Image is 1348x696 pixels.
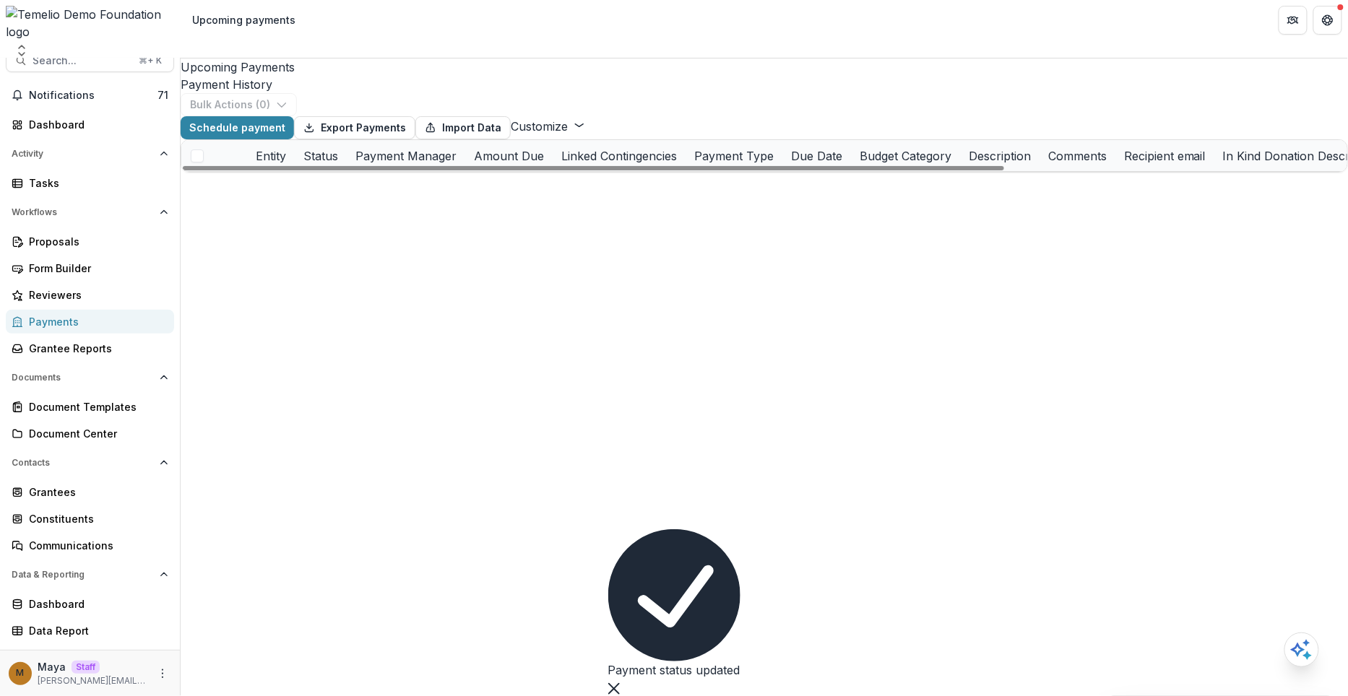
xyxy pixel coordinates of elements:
div: Description [960,140,1040,171]
a: Payments [6,310,174,334]
div: Communications [29,538,163,553]
button: Notifications71 [6,84,174,107]
span: Activity [12,149,154,159]
div: Recipient email [1115,147,1214,165]
button: Search... [6,49,174,72]
a: Scenarios [6,645,174,669]
div: Entity [247,140,295,171]
a: Grantees [6,480,174,504]
div: Payment Type [686,147,782,165]
div: Budget Category [851,140,960,171]
div: Payment Manager [347,147,465,165]
button: Open Activity [6,142,174,165]
div: Constituents [29,511,163,526]
div: Data Report [29,623,163,638]
div: Dashboard [29,596,163,612]
a: Constituents [6,507,174,531]
div: Status [295,140,347,171]
div: Description [960,147,1040,165]
a: Upcoming Payments [181,58,1348,76]
a: Proposals [6,230,174,253]
a: Data Report [6,619,174,643]
button: Partners [1279,6,1308,35]
div: Recipient email [1115,140,1214,171]
span: 71 [157,89,168,101]
span: Notifications [29,90,157,102]
div: Status [295,147,347,165]
div: Comments [1040,140,1115,171]
div: Document Templates [29,399,163,414]
button: Import Data [415,116,511,139]
div: Maya [17,669,25,678]
div: Linked Contingencies [553,147,686,165]
div: Entity [247,147,295,165]
span: Contacts [12,458,154,468]
button: Customize [511,118,585,135]
span: Workflows [12,207,154,217]
div: Amount Due [465,140,553,171]
div: Due Date [782,140,851,171]
button: Open Data & Reporting [6,563,174,586]
a: Document Templates [6,395,174,419]
div: Budget Category [851,147,960,165]
a: Document Center [6,422,174,445]
p: Maya [38,659,66,674]
button: Export Payments [294,116,415,139]
button: Bulk Actions (0) [181,93,297,116]
button: Get Help [1313,6,1342,35]
a: Reviewers [6,283,174,307]
a: Form Builder [6,256,174,280]
div: Dashboard [29,117,163,132]
span: Data & Reporting [12,570,154,580]
a: Tasks [6,171,174,195]
button: Open Contacts [6,451,174,474]
div: Payment Manager [347,140,465,171]
p: [PERSON_NAME][EMAIL_ADDRESS][DOMAIN_NAME] [38,674,148,687]
div: Proposals [29,234,163,249]
div: Tasks [29,175,163,191]
a: Dashboard [6,592,174,616]
div: Reviewers [29,287,163,303]
div: Upcoming payments [192,12,295,27]
a: Dashboard [6,113,174,136]
button: Open AI Assistant [1284,632,1319,667]
div: ⌘ + K [136,53,165,69]
div: Comments [1040,147,1115,165]
div: Payment Type [686,140,782,171]
a: Grantee Reports [6,336,174,360]
button: Open entity switcher [12,43,32,58]
div: Form Builder [29,261,163,276]
button: Schedule payment [181,116,294,139]
div: Amount Due [465,147,553,165]
div: Grantees [29,484,163,500]
button: Open Documents [6,366,174,389]
div: Document Center [29,426,163,441]
a: Communications [6,534,174,557]
nav: breadcrumb [186,9,301,30]
div: Due Date [782,147,851,165]
div: Payments [29,314,163,329]
a: Payment History [181,76,1348,93]
div: Linked Contingencies [553,140,686,171]
button: Open Workflows [6,201,174,224]
button: More [154,665,171,682]
p: Staff [72,661,100,674]
img: Temelio Demo Foundation logo [6,6,175,40]
span: Documents [12,373,154,383]
div: Grantee Reports [29,341,163,356]
span: Search... [33,55,130,67]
